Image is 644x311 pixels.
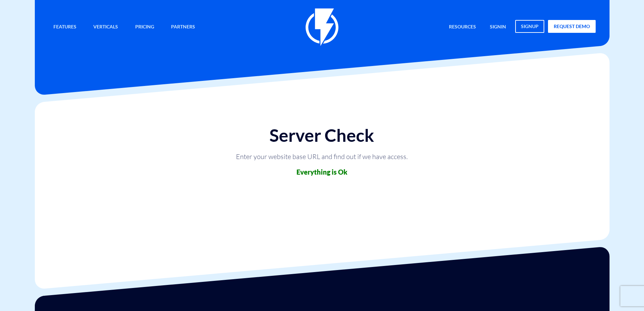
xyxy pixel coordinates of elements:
[166,168,478,176] h3: Everything is Ok
[444,20,481,35] a: Resources
[548,20,596,33] a: request demo
[130,20,159,35] a: Pricing
[166,126,478,145] h1: Server Check
[485,20,511,35] a: signin
[166,20,200,35] a: Partners
[48,20,81,35] a: Features
[220,152,423,161] p: Enter your website base URL and find out if we have access.
[515,20,544,33] a: signup
[88,20,123,35] a: Verticals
